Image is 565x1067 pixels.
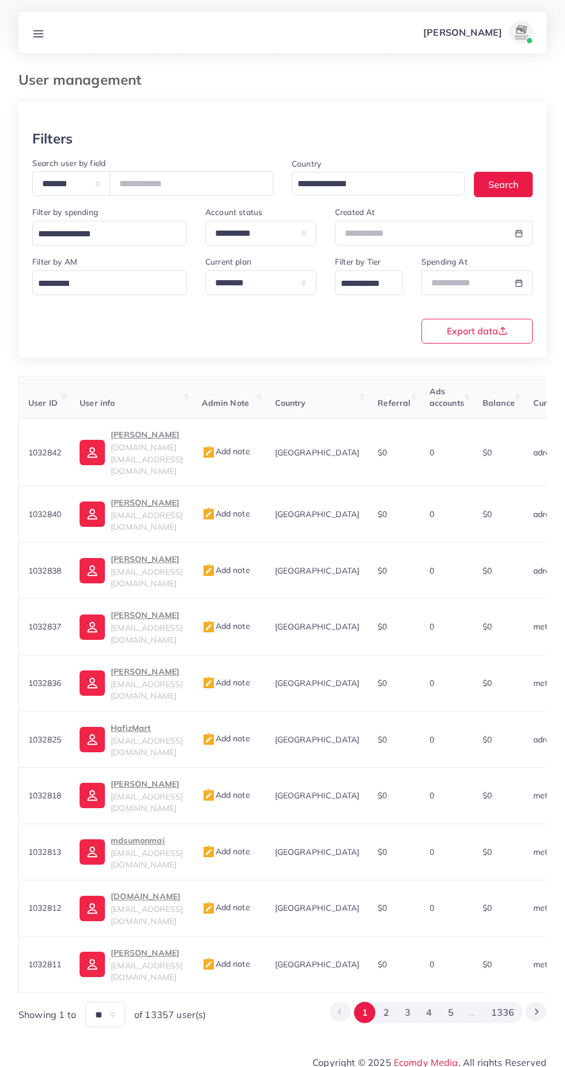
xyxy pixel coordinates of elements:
span: $0 [378,678,387,688]
span: $0 [483,734,492,745]
input: Search for option [337,275,388,293]
span: 1032842 [28,447,61,458]
span: Export data [447,326,507,335]
span: 1032812 [28,903,61,913]
span: Admin Note [202,398,250,408]
div: Search for option [32,270,187,295]
img: ic-user-info.36bf1079.svg [80,896,105,921]
p: [PERSON_NAME] [111,428,183,442]
p: [PERSON_NAME] [111,552,183,566]
span: 1032838 [28,565,61,576]
span: [EMAIL_ADDRESS][DOMAIN_NAME] [111,791,183,813]
span: $0 [483,959,492,970]
span: 0 [430,447,434,458]
span: [EMAIL_ADDRESS][DOMAIN_NAME] [111,623,183,644]
img: admin_note.cdd0b510.svg [202,789,216,802]
a: HafizMart[EMAIL_ADDRESS][DOMAIN_NAME] [80,721,183,759]
span: $0 [483,509,492,519]
a: [PERSON_NAME][EMAIL_ADDRESS][DOMAIN_NAME] [80,946,183,983]
img: admin_note.cdd0b510.svg [202,733,216,746]
h3: Filters [32,130,73,147]
img: ic-user-info.36bf1079.svg [80,727,105,752]
a: [DOMAIN_NAME][EMAIL_ADDRESS][DOMAIN_NAME] [80,889,183,927]
img: admin_note.cdd0b510.svg [202,902,216,915]
button: Go to page 4 [419,1002,440,1023]
p: HafizMart [111,721,183,735]
span: Add note [202,846,250,857]
img: ic-user-info.36bf1079.svg [80,670,105,696]
span: 0 [430,903,434,913]
h3: User management [18,71,150,88]
div: Search for option [32,221,187,246]
img: admin_note.cdd0b510.svg [202,676,216,690]
a: [PERSON_NAME][EMAIL_ADDRESS][DOMAIN_NAME] [80,665,183,702]
span: Add note [202,902,250,913]
span: 1032840 [28,509,61,519]
span: $0 [483,621,492,632]
span: Add note [202,677,250,688]
span: [GEOGRAPHIC_DATA] [275,847,360,857]
label: Search user by field [32,157,106,169]
a: [PERSON_NAME][EMAIL_ADDRESS][DOMAIN_NAME] [80,496,183,533]
ul: Pagination [330,1002,547,1023]
p: [PERSON_NAME] [423,25,502,39]
button: Go to page 5 [440,1002,461,1023]
span: Ads accounts [430,386,464,408]
button: Go to page 1 [354,1002,375,1023]
span: $0 [483,790,492,801]
span: 0 [430,678,434,688]
span: [EMAIL_ADDRESS][DOMAIN_NAME] [111,904,183,926]
span: $0 [483,447,492,458]
img: ic-user-info.36bf1079.svg [80,440,105,465]
img: admin_note.cdd0b510.svg [202,845,216,859]
span: [GEOGRAPHIC_DATA] [275,565,360,576]
label: Account status [205,206,262,218]
img: ic-user-info.36bf1079.svg [80,558,105,583]
span: [GEOGRAPHIC_DATA] [275,734,360,745]
span: $0 [378,903,387,913]
img: admin_note.cdd0b510.svg [202,620,216,634]
img: admin_note.cdd0b510.svg [202,957,216,971]
img: admin_note.cdd0b510.svg [202,446,216,459]
button: Go to page 2 [375,1002,397,1023]
button: Go to page 3 [397,1002,419,1023]
span: Balance [483,398,515,408]
span: $0 [378,565,387,576]
div: Search for option [335,270,403,295]
span: Country [275,398,306,408]
img: admin_note.cdd0b510.svg [202,507,216,521]
label: Filter by spending [32,206,98,218]
span: $0 [483,678,492,688]
span: Referral [378,398,410,408]
span: 1032825 [28,734,61,745]
span: [GEOGRAPHIC_DATA] [275,903,360,913]
span: 0 [430,847,434,857]
img: admin_note.cdd0b510.svg [202,564,216,578]
input: Search for option [34,275,172,293]
span: Add note [202,959,250,969]
span: User ID [28,398,58,408]
span: $0 [378,790,387,801]
input: Search for option [293,175,450,193]
span: Add note [202,790,250,800]
span: Add note [202,565,250,575]
div: Search for option [292,172,465,195]
img: avatar [510,21,533,44]
span: [GEOGRAPHIC_DATA] [275,790,360,801]
p: mdsumonmai [111,834,183,847]
span: $0 [483,903,492,913]
span: [GEOGRAPHIC_DATA] [275,509,360,519]
a: [PERSON_NAME]avatar [417,21,537,44]
label: Country [292,158,321,169]
span: Showing 1 to [18,1008,76,1021]
span: $0 [378,734,387,745]
span: of 13357 user(s) [134,1008,206,1021]
span: $0 [378,959,387,970]
p: [PERSON_NAME] [111,496,183,510]
a: [PERSON_NAME][EMAIL_ADDRESS][DOMAIN_NAME] [80,777,183,815]
p: [PERSON_NAME] [111,608,183,622]
span: 1032813 [28,847,61,857]
span: 1032811 [28,959,61,970]
span: [GEOGRAPHIC_DATA] [275,678,360,688]
span: 1032837 [28,621,61,632]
